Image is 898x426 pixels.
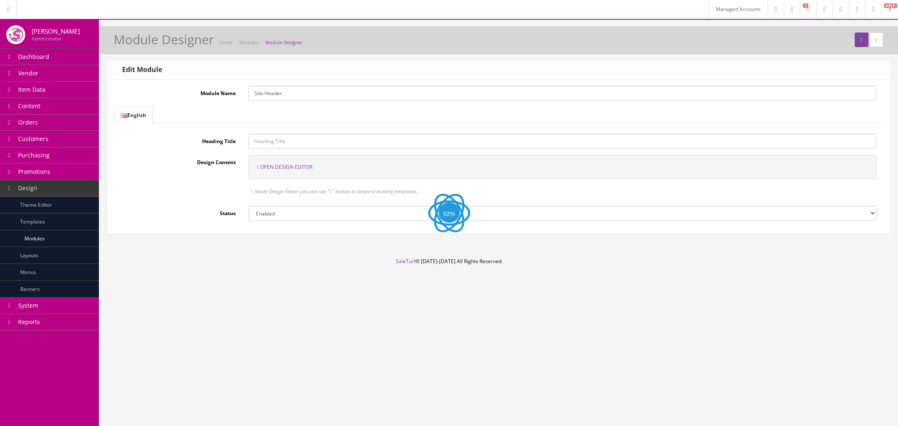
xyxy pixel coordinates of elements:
span: Orders [18,118,38,126]
span: Purchasing [18,151,50,159]
span: Promotions [18,168,50,176]
span: Open Design Editor [260,163,312,170]
a: Module Designer [265,39,303,45]
small: Administrator [32,35,61,42]
img: joshlucio05 [6,25,25,44]
span: 2 [803,3,808,8]
span: Design [18,184,37,192]
a: Home [219,39,232,45]
label: Status [114,206,242,217]
span: Reports [18,318,40,326]
h1: Module Designer [114,32,214,46]
label: Heading Title [114,134,242,145]
span: System [18,301,38,309]
span: Dashboard [18,53,49,61]
span: Vendor [18,69,38,77]
span: HELP [884,3,897,8]
img: English [121,113,128,118]
span: Item Data [18,85,45,93]
a: Open Design Editor [257,163,312,170]
h3: Edit Module [116,66,162,74]
label: Design Content [114,155,242,166]
span: Content [18,102,40,110]
input: Module Name [248,86,877,101]
label: Module Name [114,86,242,97]
a: SaleTurf [396,258,416,265]
a: Modules [239,39,258,45]
div: Inside Design Editor you can use " " button to (import) existing templates. [248,188,877,195]
span: Customers [18,135,48,143]
input: Heading Title [248,134,877,149]
h4: [PERSON_NAME] [32,28,80,35]
a: English [114,107,153,123]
